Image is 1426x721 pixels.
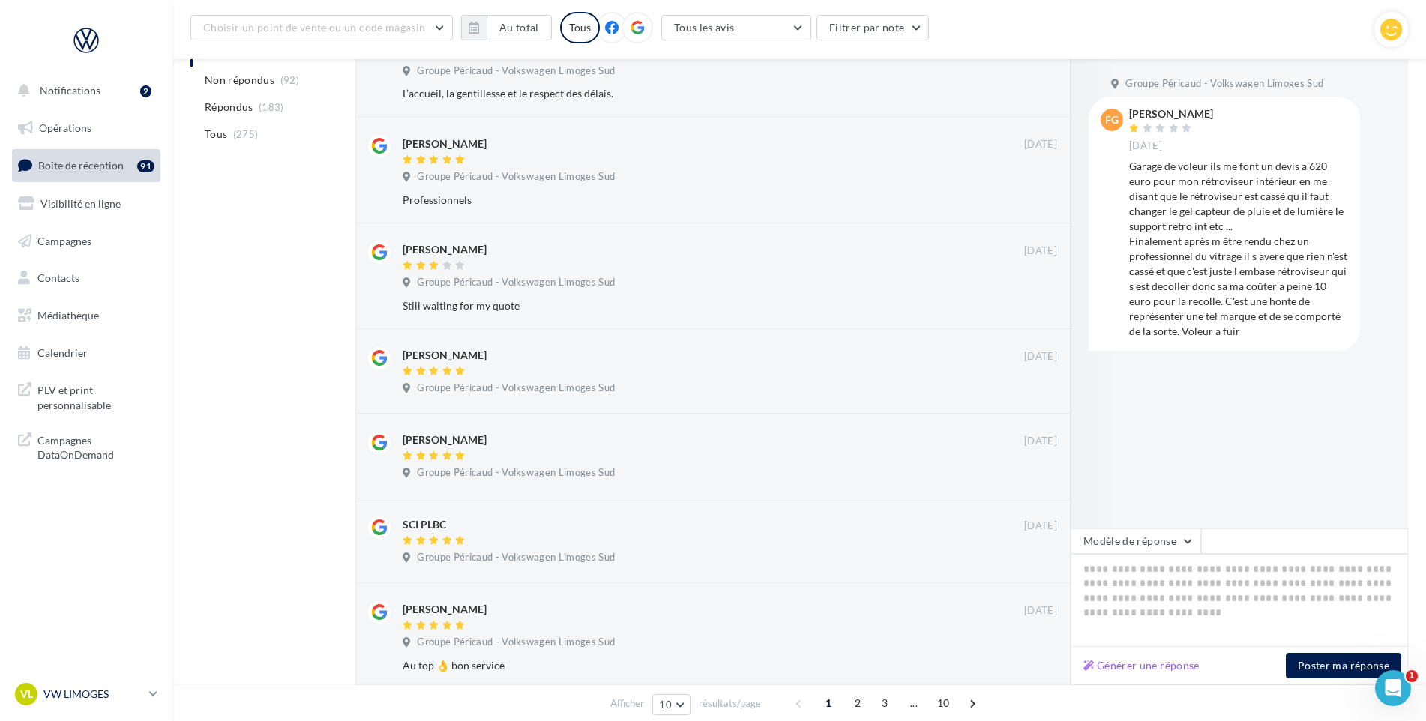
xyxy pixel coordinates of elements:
span: Tous [205,127,227,142]
div: [PERSON_NAME] [403,242,487,257]
button: Tous les avis [661,15,811,40]
div: [PERSON_NAME] [403,602,487,617]
div: [PERSON_NAME] [403,432,487,447]
button: Filtrer par note [816,15,930,40]
span: 10 [931,691,956,715]
span: ... [902,691,926,715]
span: Contacts [37,271,79,284]
a: Campagnes [9,226,163,257]
span: Tous les avis [674,21,735,34]
span: 3 [873,691,897,715]
iframe: Intercom live chat [1375,670,1411,706]
span: (275) [233,128,259,140]
span: (92) [280,74,299,86]
span: Visibilité en ligne [40,197,121,210]
span: VL [20,687,33,702]
span: [DATE] [1024,604,1057,618]
span: Médiathèque [37,309,99,322]
p: VW LIMOGES [43,687,143,702]
span: 2 [846,691,870,715]
span: Afficher [610,696,644,711]
button: Générer une réponse [1077,657,1206,675]
button: 10 [652,694,691,715]
span: Groupe Péricaud - Volkswagen Limoges Sud [417,64,615,78]
span: (183) [259,101,284,113]
div: Tous [560,12,600,43]
a: PLV et print personnalisable [9,374,163,418]
span: [DATE] [1024,350,1057,363]
span: Groupe Péricaud - Volkswagen Limoges Sud [417,170,615,184]
span: Groupe Péricaud - Volkswagen Limoges Sud [417,551,615,564]
span: [DATE] [1024,435,1057,448]
a: Campagnes DataOnDemand [9,424,163,468]
button: Notifications 2 [9,75,157,106]
span: Groupe Péricaud - Volkswagen Limoges Sud [417,466,615,480]
span: Campagnes [37,234,91,247]
span: Choisir un point de vente ou un code magasin [203,21,425,34]
span: [DATE] [1024,244,1057,258]
div: Still waiting for my quote [403,298,960,313]
span: Répondus [205,100,253,115]
span: Boîte de réception [38,159,124,172]
div: 2 [140,85,151,97]
a: Médiathèque [9,300,163,331]
div: Garage de voleur ils me font un devis a 620 euro pour mon rétroviseur intérieur en me disant que ... [1129,159,1348,339]
span: Groupe Péricaud - Volkswagen Limoges Sud [417,636,615,649]
span: Groupe Péricaud - Volkswagen Limoges Sud [417,381,615,395]
span: Calendrier [37,346,88,359]
span: Groupe Péricaud - Volkswagen Limoges Sud [417,276,615,289]
div: SCI PLBC [403,517,446,532]
a: Boîte de réception91 [9,149,163,181]
div: 91 [137,160,154,172]
span: Groupe Péricaud - Volkswagen Limoges Sud [1125,77,1323,91]
button: Au total [487,15,552,40]
span: Opérations [39,121,91,134]
span: Non répondus [205,73,274,88]
button: Choisir un point de vente ou un code magasin [190,15,453,40]
div: Au top 👌 bon service [403,658,960,673]
span: 10 [659,699,672,711]
span: [DATE] [1129,139,1162,153]
a: Calendrier [9,337,163,369]
div: [PERSON_NAME] [1129,109,1213,119]
span: 1 [816,691,840,715]
span: [DATE] [1024,519,1057,533]
a: VL VW LIMOGES [12,680,160,708]
span: 1 [1406,670,1418,682]
a: Opérations [9,112,163,144]
button: Au total [461,15,552,40]
span: FG [1105,112,1119,127]
button: Modèle de réponse [1071,528,1201,554]
a: Visibilité en ligne [9,188,163,220]
div: L’accueil, la gentillesse et le respect des délais. [403,86,960,101]
span: PLV et print personnalisable [37,380,154,412]
div: [PERSON_NAME] [403,136,487,151]
div: Professionnels [403,193,960,208]
a: Contacts [9,262,163,294]
span: Notifications [40,84,100,97]
div: [PERSON_NAME] [403,348,487,363]
button: Poster ma réponse [1286,653,1401,678]
span: [DATE] [1024,138,1057,151]
span: résultats/page [699,696,761,711]
span: Campagnes DataOnDemand [37,430,154,462]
